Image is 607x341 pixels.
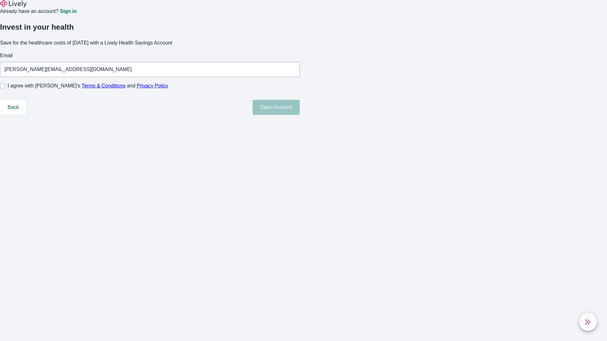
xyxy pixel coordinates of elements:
[579,313,597,331] button: chat
[8,82,168,90] span: I agree with [PERSON_NAME]’s and
[585,319,591,325] svg: Lively AI Assistant
[82,83,126,88] a: Terms & Conditions
[137,83,169,88] a: Privacy Policy
[60,9,77,14] a: Sign in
